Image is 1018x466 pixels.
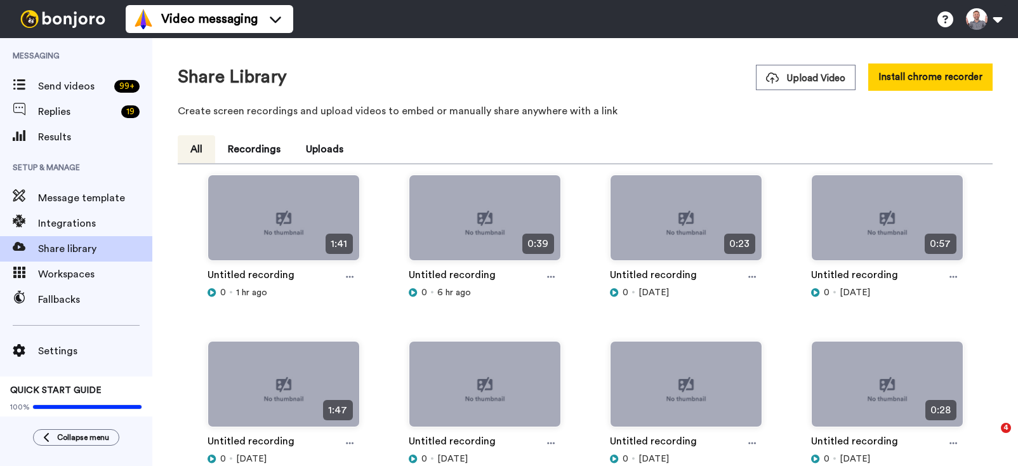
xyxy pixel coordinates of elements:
[812,342,963,437] img: no-thumbnail.jpg
[178,103,993,119] p: Create screen recordings and upload videos to embed or manually share anywhere with a link
[220,286,226,299] span: 0
[421,286,427,299] span: 0
[811,286,963,299] div: [DATE]
[610,434,697,453] a: Untitled recording
[611,175,762,271] img: no-thumbnail.jpg
[38,292,152,307] span: Fallbacks
[756,65,856,90] button: Upload Video
[323,400,352,420] span: 1:47
[121,105,140,118] div: 19
[811,453,963,465] div: [DATE]
[868,63,993,91] button: Install chrome recorder
[409,453,561,465] div: [DATE]
[421,453,427,465] span: 0
[178,135,215,163] button: All
[161,10,258,28] span: Video messaging
[208,175,359,271] img: no-thumbnail.jpg
[610,453,762,465] div: [DATE]
[178,67,287,87] h1: Share Library
[522,234,553,254] span: 0:39
[38,216,152,231] span: Integrations
[326,234,352,254] span: 1:41
[724,234,755,254] span: 0:23
[925,234,956,254] span: 0:57
[208,453,360,465] div: [DATE]
[133,9,154,29] img: vm-color.svg
[766,72,845,85] span: Upload Video
[611,342,762,437] img: no-thumbnail.jpg
[293,135,356,163] button: Uploads
[38,343,152,359] span: Settings
[811,434,898,453] a: Untitled recording
[38,104,116,119] span: Replies
[623,453,628,465] span: 0
[824,453,830,465] span: 0
[409,267,496,286] a: Untitled recording
[38,130,152,145] span: Results
[10,386,102,395] span: QUICK START GUIDE
[409,434,496,453] a: Untitled recording
[208,434,294,453] a: Untitled recording
[1001,423,1011,433] span: 4
[208,286,360,299] div: 1 hr ago
[38,79,109,94] span: Send videos
[409,286,561,299] div: 6 hr ago
[409,342,560,437] img: no-thumbnail.jpg
[610,286,762,299] div: [DATE]
[15,10,110,28] img: bj-logo-header-white.svg
[10,402,30,412] span: 100%
[812,175,963,271] img: no-thumbnail.jpg
[824,286,830,299] span: 0
[208,267,294,286] a: Untitled recording
[38,267,152,282] span: Workspaces
[220,453,226,465] span: 0
[57,432,109,443] span: Collapse menu
[38,241,152,256] span: Share library
[208,342,359,437] img: no-thumbnail.jpg
[975,423,1005,453] iframe: Intercom live chat
[811,267,898,286] a: Untitled recording
[925,400,956,420] span: 0:28
[38,190,152,206] span: Message template
[114,80,140,93] div: 99 +
[610,267,697,286] a: Untitled recording
[623,286,628,299] span: 0
[33,429,119,446] button: Collapse menu
[409,175,560,271] img: no-thumbnail.jpg
[215,135,293,163] button: Recordings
